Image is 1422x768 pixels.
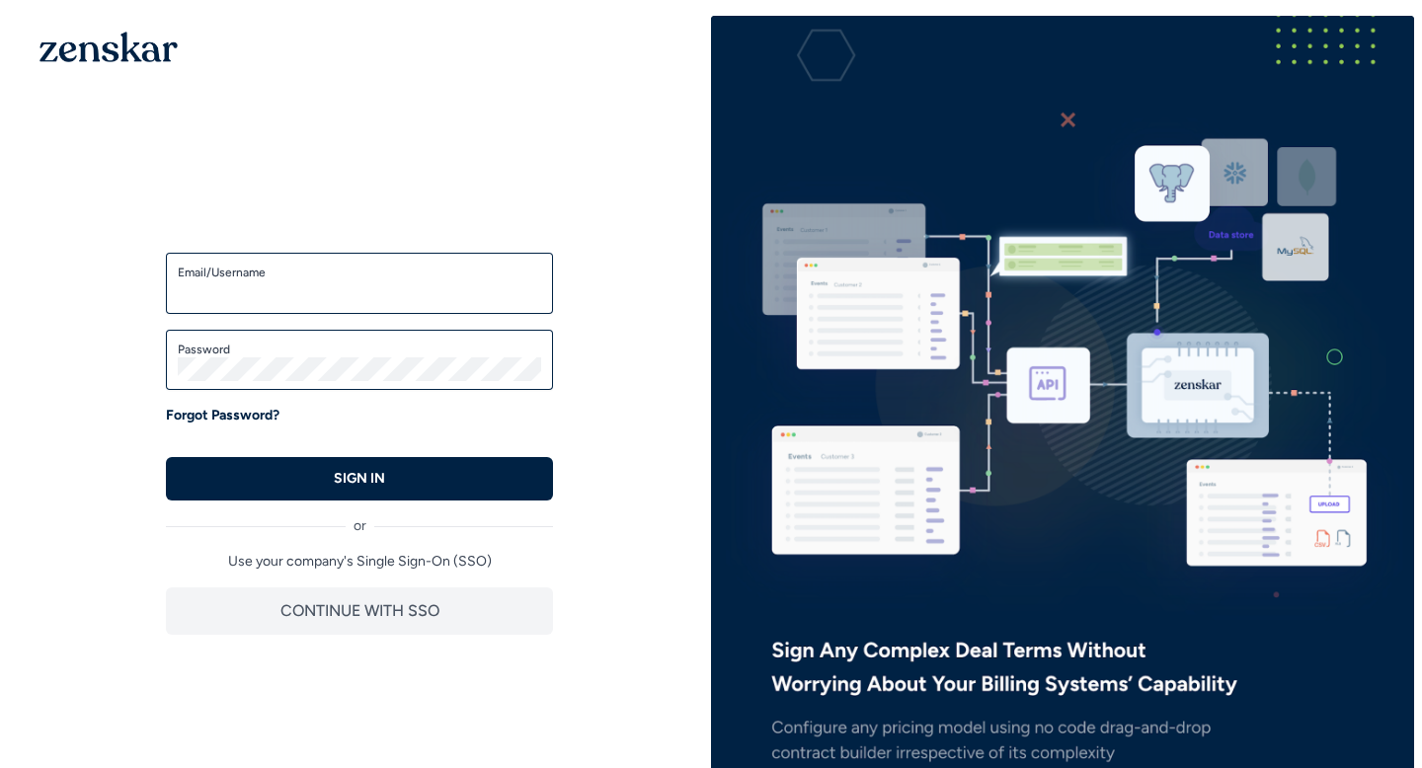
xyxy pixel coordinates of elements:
[334,469,385,489] p: SIGN IN
[166,587,553,635] button: CONTINUE WITH SSO
[166,406,279,425] a: Forgot Password?
[166,457,553,500] button: SIGN IN
[166,500,553,536] div: or
[166,552,553,572] p: Use your company's Single Sign-On (SSO)
[178,342,541,357] label: Password
[178,265,541,280] label: Email/Username
[39,32,178,62] img: 1OGAJ2xQqyY4LXKgY66KYq0eOWRCkrZdAb3gUhuVAqdWPZE9SRJmCz+oDMSn4zDLXe31Ii730ItAGKgCKgCCgCikA4Av8PJUP...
